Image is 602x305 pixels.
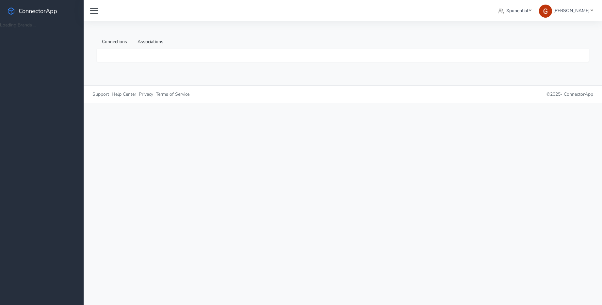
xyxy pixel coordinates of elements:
[97,34,132,49] a: Connections
[506,8,528,14] span: Xponential
[19,7,57,15] span: ConnectorApp
[553,8,590,14] span: [PERSON_NAME]
[139,91,153,97] span: Privacy
[92,91,109,97] span: Support
[495,5,534,17] a: Xponential
[112,91,136,97] span: Help Center
[132,34,169,49] a: Associations
[536,5,595,17] a: [PERSON_NAME]
[564,91,593,97] span: ConnectorApp
[348,91,594,98] p: © 2025 -
[156,91,189,97] span: Terms of Service
[539,5,552,18] img: Greg Clemmons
